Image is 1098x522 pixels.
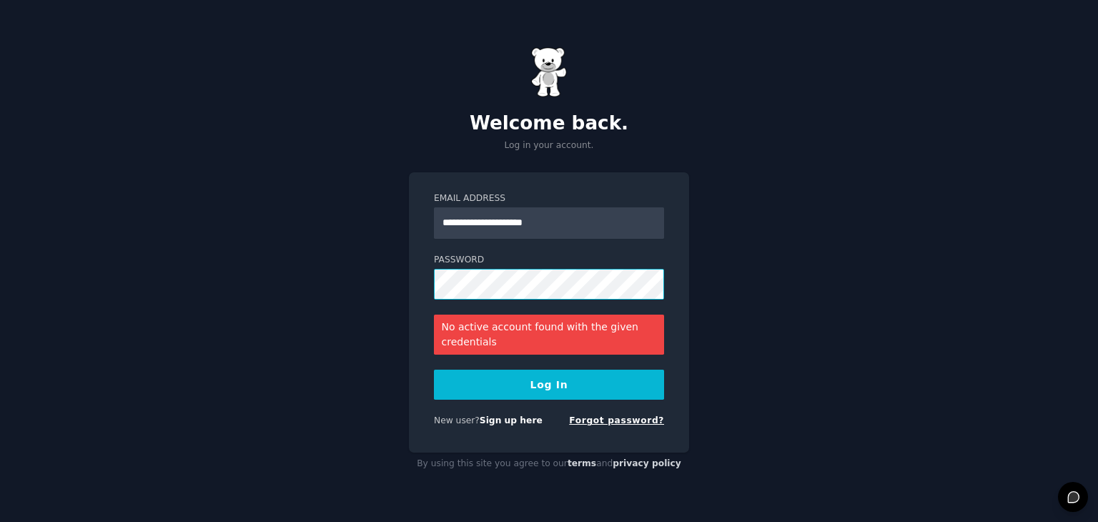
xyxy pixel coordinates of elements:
h2: Welcome back. [409,112,689,135]
a: privacy policy [613,458,681,468]
button: Log In [434,370,664,400]
div: No active account found with the given credentials [434,315,664,355]
div: By using this site you agree to our and [409,453,689,476]
p: Log in your account. [409,139,689,152]
label: Email Address [434,192,664,205]
span: New user? [434,415,480,425]
a: terms [568,458,596,468]
a: Forgot password? [569,415,664,425]
label: Password [434,254,664,267]
a: Sign up here [480,415,543,425]
img: Gummy Bear [531,47,567,97]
